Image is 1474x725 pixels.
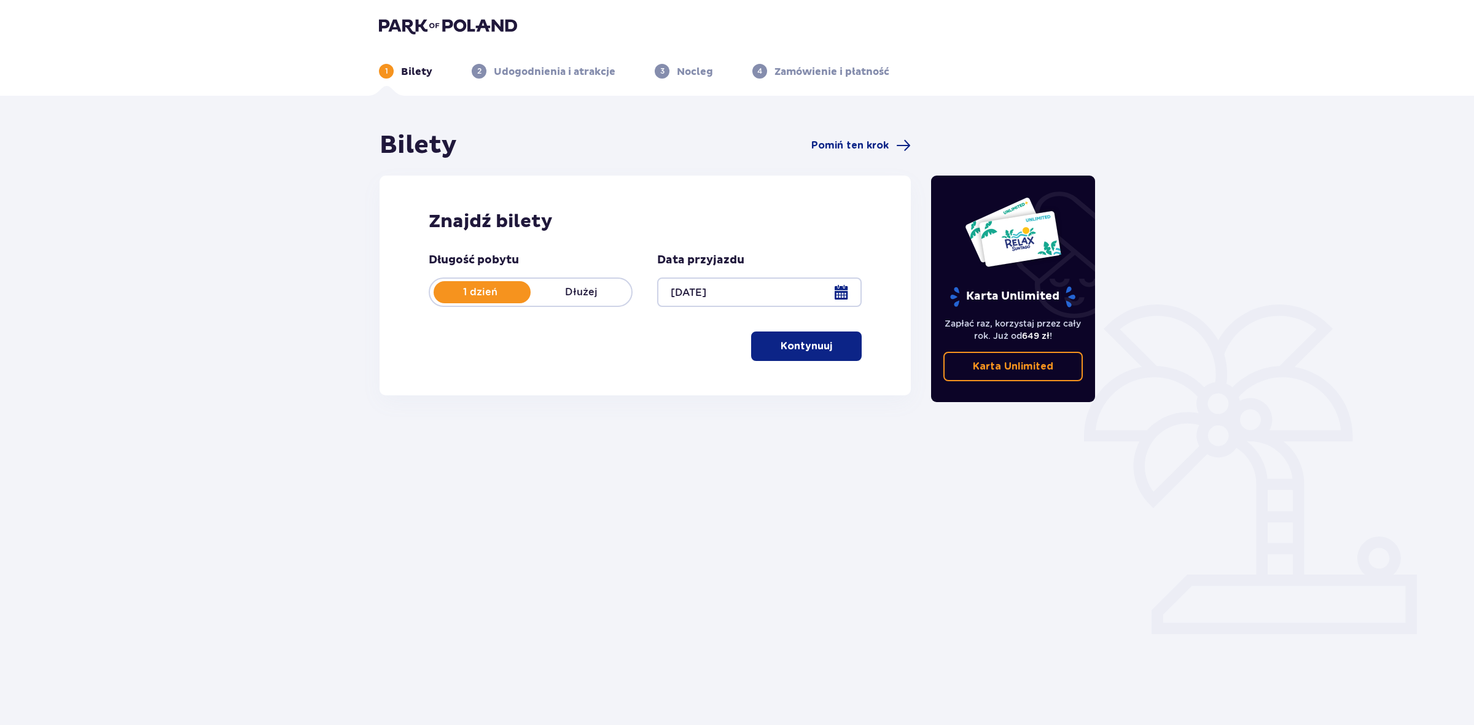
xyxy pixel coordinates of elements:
p: 3 [660,66,665,77]
button: Kontynuuj [751,331,862,361]
p: Nocleg [677,65,713,79]
p: Bilety [401,65,432,79]
p: 1 [385,66,388,77]
p: 4 [757,66,762,77]
span: 649 zł [1022,331,1050,341]
h2: Znajdź bilety [429,210,862,233]
p: Długość pobytu [429,253,519,268]
p: Data przyjazdu [657,253,744,268]
p: Karta Unlimited [949,286,1077,308]
p: Udogodnienia i atrakcje [494,65,615,79]
p: 2 [477,66,482,77]
p: Zamówienie i płatność [774,65,889,79]
h1: Bilety [380,130,457,161]
span: Pomiń ten krok [811,139,889,152]
p: Zapłać raz, korzystaj przez cały rok. Już od ! [943,317,1083,342]
p: Kontynuuj [781,339,832,353]
p: 1 dzień [430,285,531,299]
p: Dłużej [531,285,631,299]
p: Karta Unlimited [973,360,1053,373]
a: Pomiń ten krok [811,138,911,153]
img: Park of Poland logo [379,17,517,34]
a: Karta Unlimited [943,352,1083,381]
